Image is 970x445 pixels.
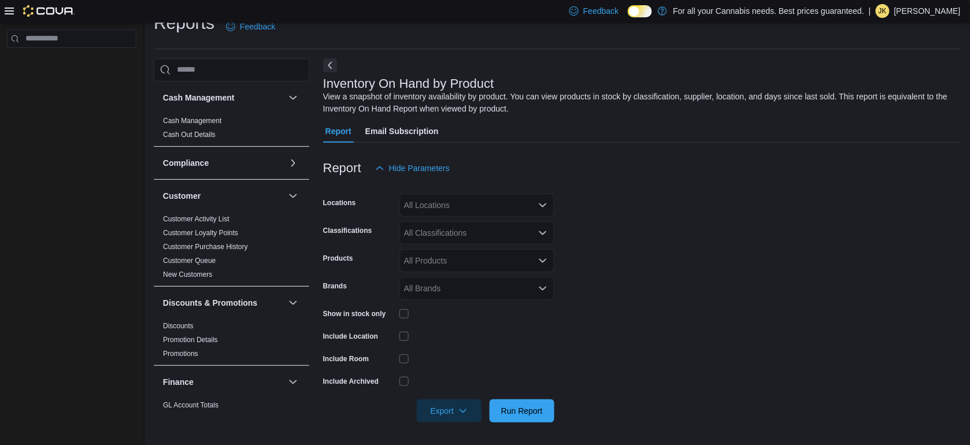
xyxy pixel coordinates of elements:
[286,189,300,203] button: Customer
[286,91,300,105] button: Cash Management
[323,161,361,175] h3: Report
[538,228,547,238] button: Open list of options
[286,156,300,170] button: Compliance
[538,201,547,210] button: Open list of options
[163,401,219,409] a: GL Account Totals
[163,376,194,388] h3: Finance
[424,399,475,422] span: Export
[325,120,351,143] span: Report
[163,297,284,309] button: Discounts & Promotions
[417,399,482,422] button: Export
[7,50,136,78] nav: Complex example
[583,5,619,17] span: Feedback
[163,350,198,358] a: Promotions
[323,332,378,341] label: Include Location
[163,242,248,251] span: Customer Purchase History
[163,157,284,169] button: Compliance
[23,5,75,17] img: Cova
[163,92,284,103] button: Cash Management
[323,309,386,318] label: Show in stock only
[323,77,494,91] h3: Inventory On Hand by Product
[240,21,275,32] span: Feedback
[286,375,300,389] button: Finance
[389,162,450,174] span: Hide Parameters
[323,254,353,263] label: Products
[163,256,216,265] span: Customer Queue
[163,336,218,344] a: Promotion Details
[323,377,379,386] label: Include Archived
[163,414,213,424] span: GL Transactions
[490,399,554,422] button: Run Report
[163,190,201,202] h3: Customer
[163,415,213,423] a: GL Transactions
[501,405,543,417] span: Run Report
[163,322,194,330] a: Discounts
[286,296,300,310] button: Discounts & Promotions
[163,92,235,103] h3: Cash Management
[163,243,248,251] a: Customer Purchase History
[163,116,221,125] span: Cash Management
[879,4,887,18] span: JK
[163,321,194,331] span: Discounts
[163,131,216,139] a: Cash Out Details
[221,15,280,38] a: Feedback
[163,130,216,139] span: Cash Out Details
[869,4,871,18] p: |
[163,376,284,388] button: Finance
[894,4,961,18] p: [PERSON_NAME]
[323,198,356,207] label: Locations
[163,270,212,279] a: New Customers
[154,114,309,146] div: Cash Management
[323,354,369,364] label: Include Room
[163,297,257,309] h3: Discounts & Promotions
[154,319,309,365] div: Discounts & Promotions
[323,281,347,291] label: Brands
[538,256,547,265] button: Open list of options
[163,229,238,237] a: Customer Loyalty Points
[323,226,372,235] label: Classifications
[154,398,309,431] div: Finance
[371,157,454,180] button: Hide Parameters
[538,284,547,293] button: Open list of options
[163,215,229,223] a: Customer Activity List
[163,400,219,410] span: GL Account Totals
[163,190,284,202] button: Customer
[628,5,652,17] input: Dark Mode
[163,257,216,265] a: Customer Queue
[365,120,439,143] span: Email Subscription
[154,12,214,35] h1: Reports
[163,214,229,224] span: Customer Activity List
[163,349,198,358] span: Promotions
[673,4,864,18] p: For all your Cannabis needs. Best prices guaranteed.
[876,4,890,18] div: Jennifer Kinzie
[163,228,238,238] span: Customer Loyalty Points
[163,335,218,344] span: Promotion Details
[323,91,955,115] div: View a snapshot of inventory availability by product. You can view products in stock by classific...
[323,58,337,72] button: Next
[163,117,221,125] a: Cash Management
[154,212,309,286] div: Customer
[163,157,209,169] h3: Compliance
